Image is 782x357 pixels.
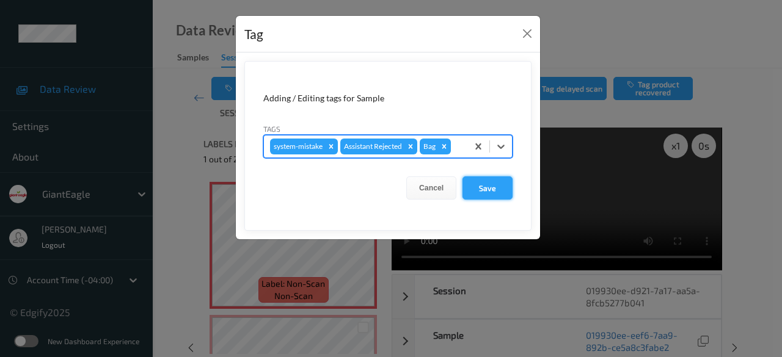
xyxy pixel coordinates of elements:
button: Save [462,176,513,200]
div: Assistant Rejected [340,139,404,154]
label: Tags [263,123,280,134]
div: Remove system-mistake [324,139,338,154]
div: Tag [244,24,263,44]
div: system-mistake [270,139,324,154]
div: Remove Assistant Rejected [404,139,417,154]
div: Adding / Editing tags for Sample [263,92,513,104]
div: Remove Bag [437,139,451,154]
div: Bag [420,139,437,154]
button: Cancel [406,176,456,200]
button: Close [519,25,536,42]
